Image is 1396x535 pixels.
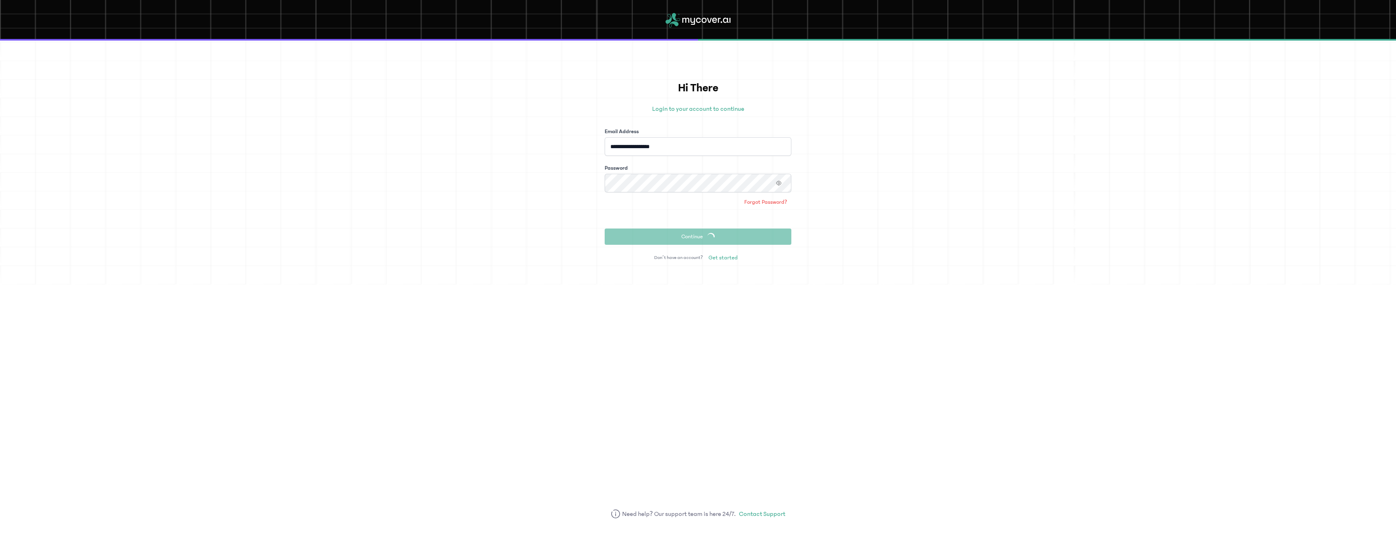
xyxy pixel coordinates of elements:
[744,198,787,206] span: Forgot Password?
[740,196,791,209] a: Forgot Password?
[622,509,736,519] span: Need help? Our support team is here 24/7.
[739,509,785,519] a: Contact Support
[605,229,791,245] button: Continue
[681,233,703,241] span: Continue
[605,164,628,172] label: Password
[654,255,703,261] span: Don’t have an account?
[709,254,738,262] span: Get started
[605,104,791,114] p: Login to your account to continue
[605,80,791,97] h1: Hi There
[605,127,639,136] label: Email Address
[704,251,742,264] a: Get started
